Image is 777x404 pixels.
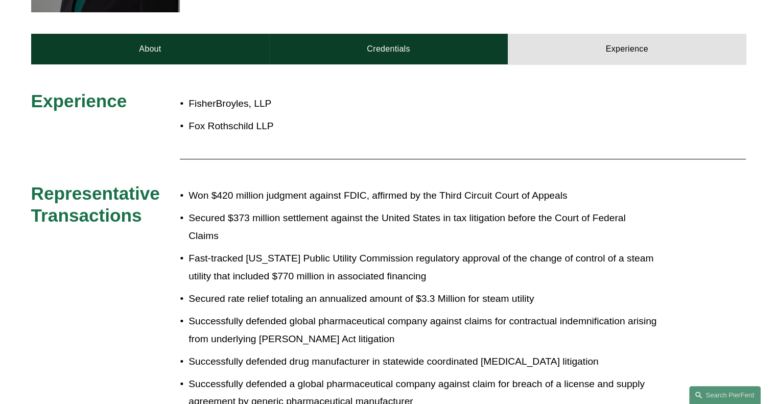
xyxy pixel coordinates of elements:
a: About [31,34,270,64]
span: Experience [31,91,127,111]
p: Successfully defended global pharmaceutical company against claims for contractual indemnificatio... [189,313,656,348]
p: Secured $373 million settlement against the United States in tax litigation before the Court of F... [189,209,656,245]
p: Successfully defended drug manufacturer in statewide coordinated [MEDICAL_DATA] litigation [189,353,656,371]
p: Fast-tracked [US_STATE] Public Utility Commission regulatory approval of the change of control of... [189,250,656,285]
p: Won $420 million judgment against FDIC, affirmed by the Third Circuit Court of Appeals [189,187,656,205]
span: Representative Transactions [31,183,165,226]
a: Credentials [269,34,508,64]
a: Experience [508,34,746,64]
p: Fox Rothschild LLP [189,117,656,135]
p: Secured rate relief totaling an annualized amount of $3.3 Million for steam utility [189,290,656,308]
p: FisherBroyles, LLP [189,95,656,113]
a: Search this site [689,386,761,404]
